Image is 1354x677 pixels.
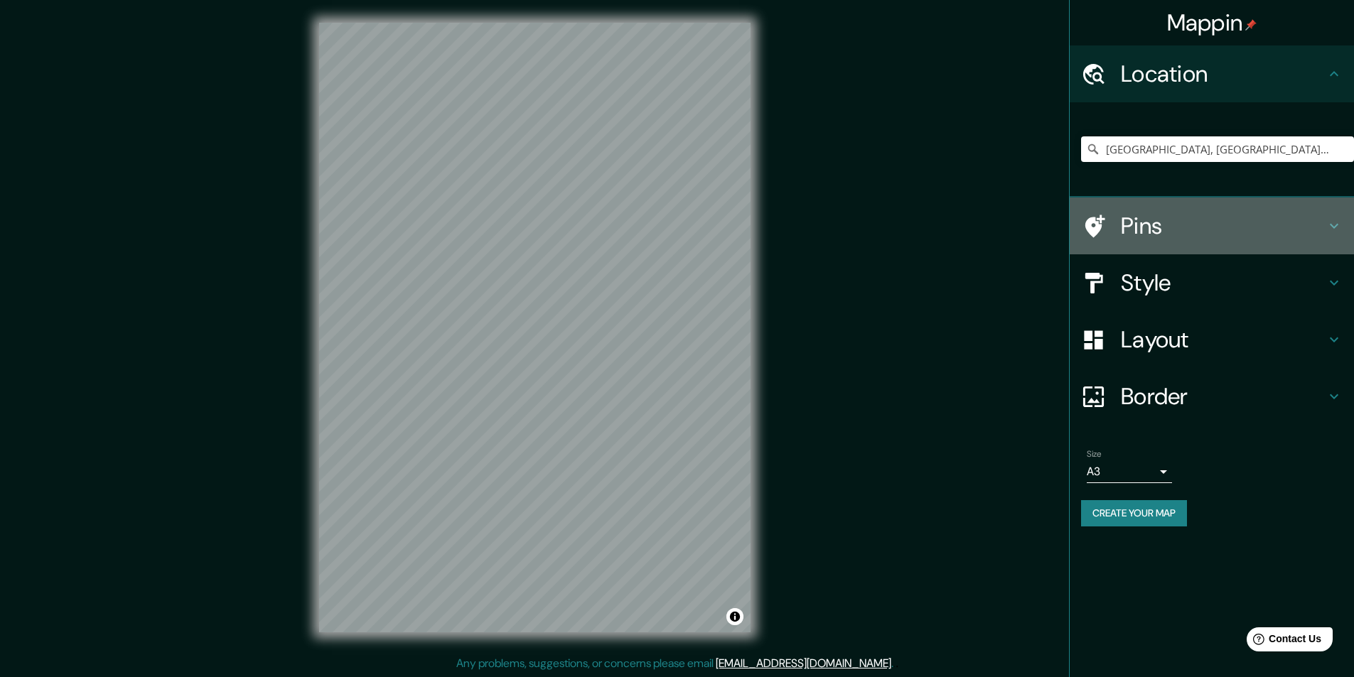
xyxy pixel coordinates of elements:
[896,655,898,672] div: .
[1070,368,1354,425] div: Border
[1121,212,1326,240] h4: Pins
[1087,448,1102,460] label: Size
[1070,254,1354,311] div: Style
[319,23,751,632] canvas: Map
[1121,60,1326,88] h4: Location
[893,655,896,672] div: .
[716,656,891,671] a: [EMAIL_ADDRESS][DOMAIN_NAME]
[456,655,893,672] p: Any problems, suggestions, or concerns please email .
[1167,9,1257,37] h4: Mappin
[1087,460,1172,483] div: A3
[1121,269,1326,297] h4: Style
[1081,136,1354,162] input: Pick your city or area
[726,608,743,625] button: Toggle attribution
[1121,382,1326,411] h4: Border
[1121,325,1326,354] h4: Layout
[1070,197,1354,254] div: Pins
[1227,622,1338,661] iframe: Help widget launcher
[1245,19,1257,31] img: pin-icon.png
[1081,500,1187,526] button: Create your map
[1070,45,1354,102] div: Location
[1070,311,1354,368] div: Layout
